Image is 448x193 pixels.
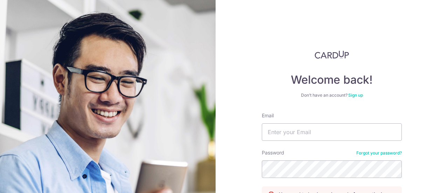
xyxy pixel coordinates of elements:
[262,123,402,141] input: Enter your Email
[262,112,274,119] label: Email
[262,149,284,156] label: Password
[356,150,402,156] a: Forgot your password?
[315,50,349,59] img: CardUp Logo
[262,73,402,87] h4: Welcome back!
[348,92,363,98] a: Sign up
[262,92,402,98] div: Don’t have an account?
